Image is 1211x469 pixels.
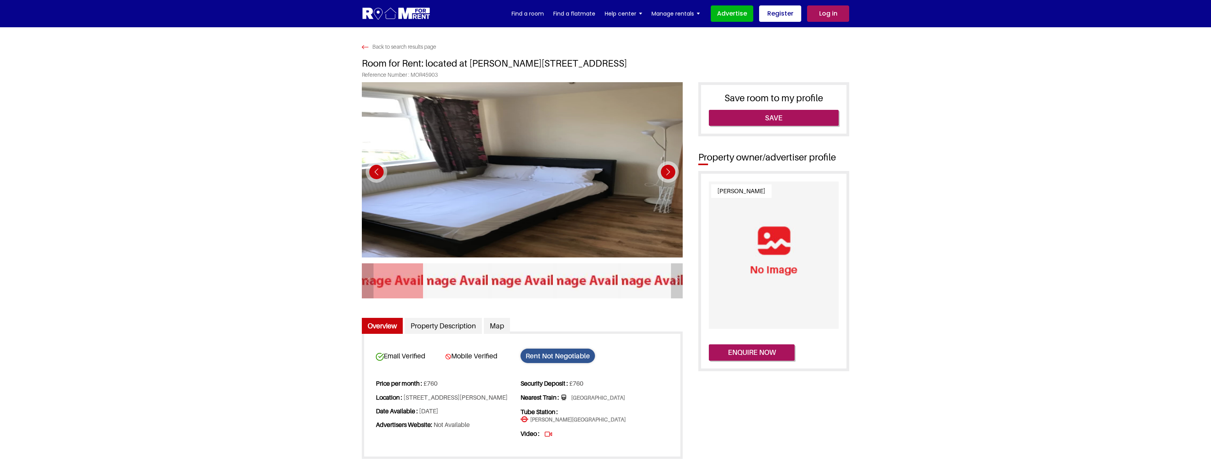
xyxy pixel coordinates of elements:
[657,161,679,183] div: Next slide
[376,421,432,428] strong: Advertisers Website:
[362,318,403,334] a: Overview
[711,184,772,198] span: [PERSON_NAME]
[709,182,839,329] img: Profile
[376,404,519,418] li: [DATE]
[759,5,801,22] a: Register
[362,7,431,21] img: Logo for Room for Rent, featuring a welcoming design with a house icon and modern typography
[376,391,519,404] li: [STREET_ADDRESS][PERSON_NAME]
[521,393,559,401] strong: Nearest Train :
[521,416,626,424] span: [PERSON_NAME][GEOGRAPHIC_DATA]
[709,344,795,361] button: Enquire now
[561,394,625,402] span: [GEOGRAPHIC_DATA]
[553,8,595,19] a: Find a flatmate
[605,8,642,19] a: Help center
[521,430,540,437] strong: Video :
[807,5,849,22] a: Log in
[376,353,384,361] img: card-verified
[376,393,402,401] strong: Location :
[366,161,387,183] div: Previous slide
[521,379,568,387] strong: Security Deposit :
[362,50,849,72] h1: Room for Rent: located at [PERSON_NAME][STREET_ADDRESS]
[521,349,595,363] span: Rent Not Negotiable
[362,72,849,82] span: Reference Number : MOR45903
[512,8,544,19] a: Find a room
[711,5,753,22] a: Advertise
[376,379,422,387] strong: Price per month :
[362,45,368,49] img: Search
[376,407,418,415] strong: Date Available :
[376,352,444,360] span: Email Verified
[445,354,451,360] img: card-verified
[376,377,519,390] li: £760
[521,408,558,416] strong: Tube Station :
[694,152,849,163] h2: Property owner/advertiser profile
[405,318,482,334] a: Property Description
[445,352,513,360] span: Mobile Verified
[652,8,700,19] a: Manage rentals
[376,418,519,432] li: Not Available
[521,377,664,390] li: £760
[362,82,683,257] img: Photo 1 of common area located at 1 Stafford Cl, London NW6 5TW, UK
[484,318,510,334] a: Map
[709,110,839,126] a: Save
[709,93,839,104] h3: Save room to my profile
[362,44,436,50] a: Back to search results page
